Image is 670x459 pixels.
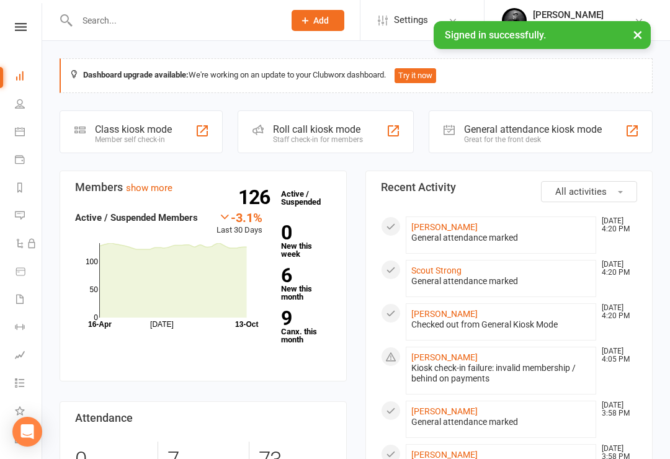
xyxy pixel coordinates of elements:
[281,309,331,344] a: 9Canx. this month
[126,182,172,194] a: show more
[411,233,591,243] div: General attendance marked
[15,119,43,147] a: Calendar
[95,135,172,144] div: Member self check-in
[15,259,43,287] a: Product Sales
[464,135,602,144] div: Great for the front desk
[273,123,363,135] div: Roll call kiosk mode
[541,181,637,202] button: All activities
[217,210,262,237] div: Last 30 Days
[281,309,326,328] strong: 9
[533,20,604,32] div: Got Active Fitness
[411,417,591,427] div: General attendance marked
[596,347,636,363] time: [DATE] 4:05 PM
[75,181,331,194] h3: Members
[381,181,637,194] h3: Recent Activity
[15,398,43,426] a: What's New
[73,12,275,29] input: Search...
[15,63,43,91] a: Dashboard
[464,123,602,135] div: General attendance kiosk mode
[313,16,329,25] span: Add
[596,217,636,233] time: [DATE] 4:20 PM
[83,70,189,79] strong: Dashboard upgrade available:
[445,29,546,41] span: Signed in successfully.
[281,223,326,242] strong: 0
[15,342,43,370] a: Assessments
[533,9,604,20] div: [PERSON_NAME]
[411,276,591,287] div: General attendance marked
[411,406,478,416] a: [PERSON_NAME]
[411,309,478,319] a: [PERSON_NAME]
[395,68,436,83] button: Try it now
[411,265,462,275] a: Scout Strong
[394,6,428,34] span: Settings
[281,223,331,258] a: 0New this week
[275,180,329,215] a: 126Active / Suspended
[15,147,43,175] a: Payments
[281,266,326,285] strong: 6
[555,186,607,197] span: All activities
[292,10,344,31] button: Add
[411,363,591,384] div: Kiosk check-in failure: invalid membership / behind on payments
[411,352,478,362] a: [PERSON_NAME]
[15,175,43,203] a: Reports
[75,212,198,223] strong: Active / Suspended Members
[411,319,591,330] div: Checked out from General Kiosk Mode
[281,266,331,301] a: 6New this month
[596,304,636,320] time: [DATE] 4:20 PM
[596,261,636,277] time: [DATE] 4:20 PM
[60,58,653,93] div: We're working on an update to your Clubworx dashboard.
[627,21,649,48] button: ×
[596,401,636,417] time: [DATE] 3:58 PM
[411,222,478,232] a: [PERSON_NAME]
[95,123,172,135] div: Class kiosk mode
[75,412,331,424] h3: Attendance
[217,210,262,224] div: -3.1%
[273,135,363,144] div: Staff check-in for members
[238,188,275,207] strong: 126
[15,91,43,119] a: People
[12,417,42,447] div: Open Intercom Messenger
[502,8,527,33] img: thumb_image1544090673.png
